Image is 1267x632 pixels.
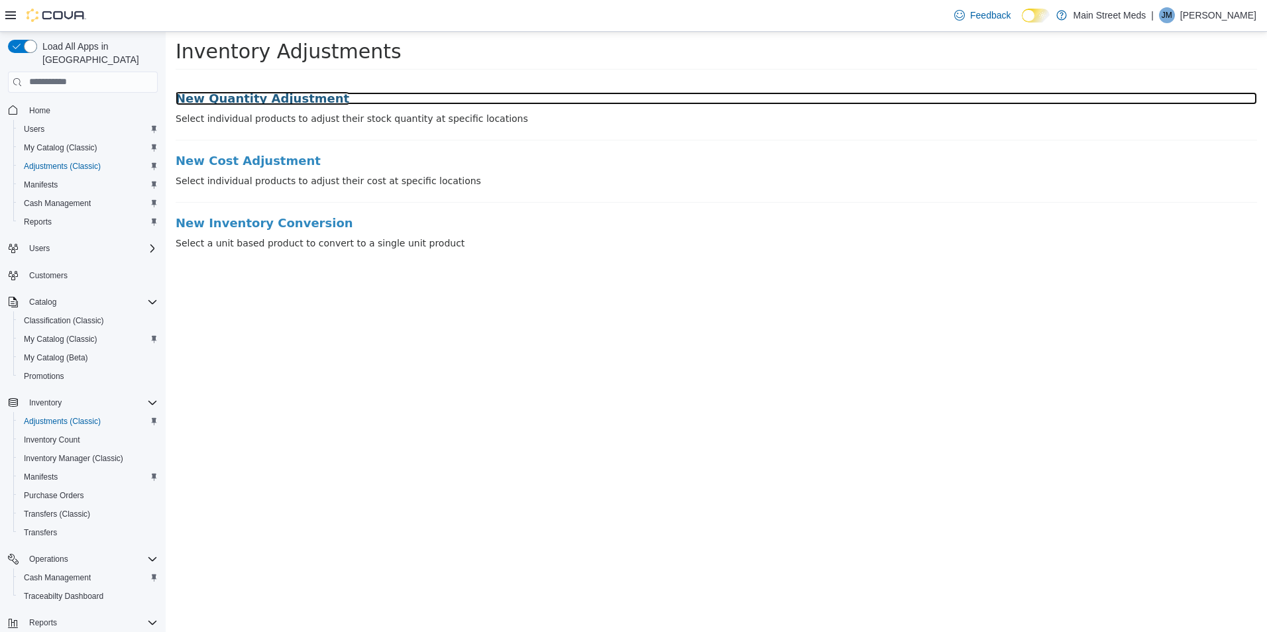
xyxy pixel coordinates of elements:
button: Inventory Count [13,431,163,449]
a: Adjustments (Classic) [19,413,106,429]
span: Cash Management [24,198,91,209]
span: Users [19,121,158,137]
span: Users [24,240,158,256]
a: Adjustments (Classic) [19,158,106,174]
a: Cash Management [19,570,96,586]
span: Purchase Orders [19,488,158,503]
button: Classification (Classic) [13,311,163,330]
span: Feedback [970,9,1011,22]
p: [PERSON_NAME] [1180,7,1256,23]
a: Inventory Count [19,432,85,448]
img: Cova [27,9,86,22]
span: Adjustments (Classic) [19,158,158,174]
a: Manifests [19,469,63,485]
button: Reports [3,613,163,632]
p: Select individual products to adjust their stock quantity at specific locations [10,80,1091,94]
span: Users [29,243,50,254]
span: Transfers (Classic) [19,506,158,522]
span: Adjustments (Classic) [24,416,101,427]
span: Promotions [24,371,64,382]
span: Manifests [24,472,58,482]
span: Inventory Count [24,435,80,445]
span: Promotions [19,368,158,384]
span: Manifests [19,469,158,485]
button: Users [3,239,163,258]
span: Classification (Classic) [19,313,158,329]
span: Catalog [29,297,56,307]
a: My Catalog (Classic) [19,140,103,156]
button: Adjustments (Classic) [13,412,163,431]
button: My Catalog (Beta) [13,348,163,367]
a: Promotions [19,368,70,384]
span: Inventory Manager (Classic) [24,453,123,464]
h3: New Quantity Adjustment [10,60,1091,74]
span: Transfers [24,527,57,538]
span: Reports [19,214,158,230]
button: Inventory Manager (Classic) [13,449,163,468]
span: Manifests [24,180,58,190]
span: Cash Management [24,572,91,583]
span: Adjustments (Classic) [24,161,101,172]
span: Purchase Orders [24,490,84,501]
button: Inventory [24,395,67,411]
span: Inventory [24,395,158,411]
input: Dark Mode [1022,9,1050,23]
span: Home [24,102,158,119]
span: Cash Management [19,570,158,586]
span: Operations [29,554,68,564]
button: Catalog [24,294,62,310]
button: Adjustments (Classic) [13,157,163,176]
div: Josh Mowery [1159,7,1175,23]
span: My Catalog (Beta) [19,350,158,366]
button: My Catalog (Classic) [13,138,163,157]
a: My Catalog (Classic) [19,331,103,347]
span: Load All Apps in [GEOGRAPHIC_DATA] [37,40,158,66]
span: Transfers (Classic) [24,509,90,519]
span: Reports [24,217,52,227]
span: Customers [24,267,158,284]
span: My Catalog (Classic) [24,334,97,344]
button: Operations [3,550,163,568]
button: Transfers (Classic) [13,505,163,523]
button: Catalog [3,293,163,311]
button: My Catalog (Classic) [13,330,163,348]
button: Cash Management [13,568,163,587]
a: Users [19,121,50,137]
button: Purchase Orders [13,486,163,505]
button: Traceabilty Dashboard [13,587,163,606]
a: My Catalog (Beta) [19,350,93,366]
span: Inventory Count [19,432,158,448]
button: Inventory [3,394,163,412]
span: Transfers [19,525,158,541]
button: Operations [24,551,74,567]
a: Traceabilty Dashboard [19,588,109,604]
a: Inventory Manager (Classic) [19,450,129,466]
p: Main Street Meds [1074,7,1146,23]
span: Reports [29,617,57,628]
span: Home [29,105,50,116]
span: My Catalog (Classic) [24,142,97,153]
span: Adjustments (Classic) [19,413,158,429]
span: Catalog [24,294,158,310]
span: Operations [24,551,158,567]
a: Cash Management [19,195,96,211]
a: New Inventory Conversion [10,185,1091,198]
a: New Cost Adjustment [10,123,1091,136]
span: Customers [29,270,68,281]
a: Transfers [19,525,62,541]
span: Users [24,124,44,134]
a: Purchase Orders [19,488,89,503]
a: Transfers (Classic) [19,506,95,522]
a: Home [24,103,56,119]
a: Reports [19,214,57,230]
span: Traceabilty Dashboard [19,588,158,604]
span: Inventory Manager (Classic) [19,450,158,466]
span: JM [1162,7,1172,23]
p: Select a unit based product to convert to a single unit product [10,205,1091,219]
a: Manifests [19,177,63,193]
button: Reports [24,615,62,631]
button: Manifests [13,468,163,486]
p: Select individual products to adjust their cost at specific locations [10,142,1091,156]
